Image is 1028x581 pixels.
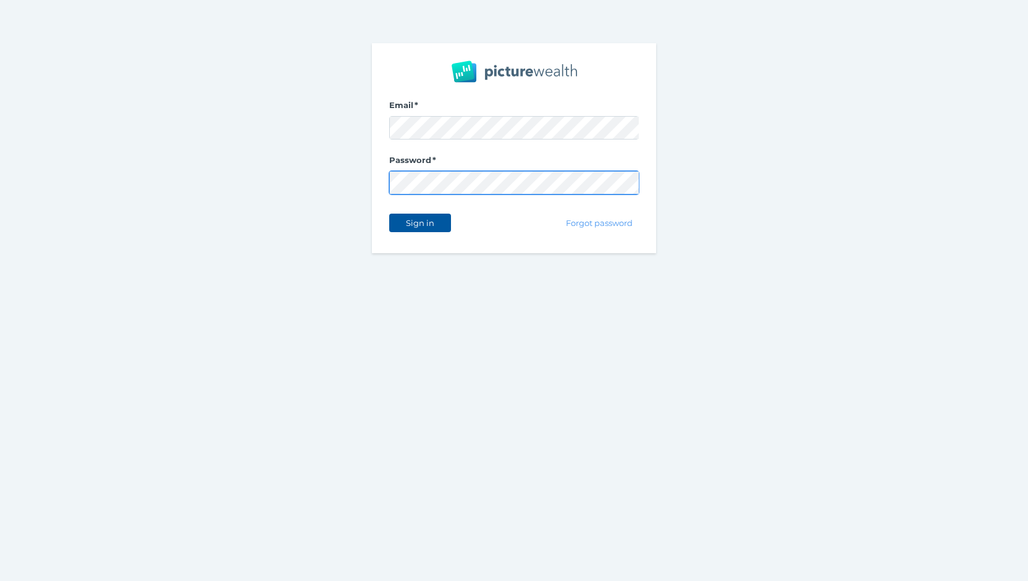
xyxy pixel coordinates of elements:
[389,155,639,171] label: Password
[561,218,638,228] span: Forgot password
[389,100,639,116] label: Email
[560,214,639,232] button: Forgot password
[389,214,451,232] button: Sign in
[452,61,577,83] img: PW
[400,218,439,228] span: Sign in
